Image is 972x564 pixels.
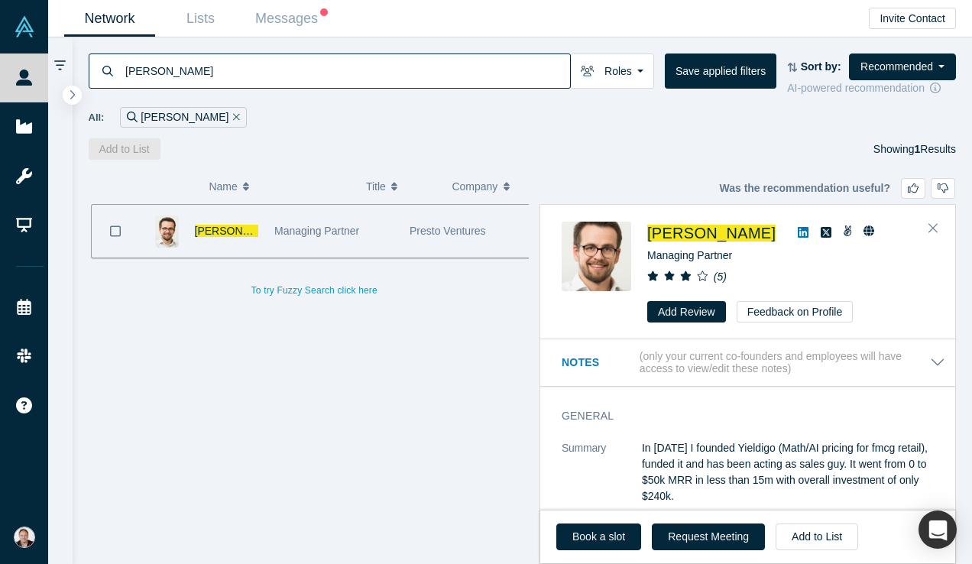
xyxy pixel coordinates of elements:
[556,523,641,550] a: Book a slot
[640,350,930,376] p: (only your current co-founders and employees will have access to view/edit these notes)
[410,225,486,237] span: Presto Ventures
[452,170,522,203] button: Company
[274,225,359,237] span: Managing Partner
[124,53,570,89] input: Search by name, title, company, summary, expertise, investment criteria or topics of focus
[776,523,858,550] button: Add to List
[209,170,350,203] button: Name
[366,170,436,203] button: Title
[155,1,246,37] a: Lists
[801,60,841,73] strong: Sort by:
[241,280,388,300] button: To try Fuzzy Search click here
[869,8,956,29] button: Invite Contact
[647,249,732,261] span: Managing Partner
[915,143,921,155] strong: 1
[787,80,956,96] div: AI-powered recommendation
[64,1,155,37] a: Network
[14,16,35,37] img: Alchemist Vault Logo
[719,178,955,199] div: Was the recommendation useful?
[89,138,160,160] button: Add to List
[366,170,386,203] span: Title
[209,170,237,203] span: Name
[562,355,637,371] h3: Notes
[92,205,139,258] button: Bookmark
[873,138,956,160] div: Showing
[562,350,945,376] button: Notes (only your current co-founders and employees will have access to view/edit these notes)
[120,107,247,128] div: [PERSON_NAME]
[642,440,945,504] p: In [DATE] I founded Yieldigo (Math/AI pricing for fmcg retail), funded it and has been acting as ...
[849,53,956,80] button: Recommended
[228,109,240,126] button: Remove Filter
[452,170,497,203] span: Company
[155,216,179,248] img: Premysl Rubes's Profile Image
[246,1,337,37] a: Messages
[652,523,765,550] button: Request Meeting
[714,271,727,283] i: ( 5 )
[14,527,35,548] img: Alex Shevelenko's Account
[737,301,854,323] button: Feedback on Profile
[195,225,283,237] a: [PERSON_NAME]
[922,216,944,241] button: Close
[915,143,956,155] span: Results
[665,53,776,89] button: Save applied filters
[570,53,654,89] button: Roles
[562,408,924,424] h3: General
[647,225,776,241] a: [PERSON_NAME]
[89,110,105,125] span: All:
[647,301,726,323] button: Add Review
[562,222,631,291] img: Premysl Rubes's Profile Image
